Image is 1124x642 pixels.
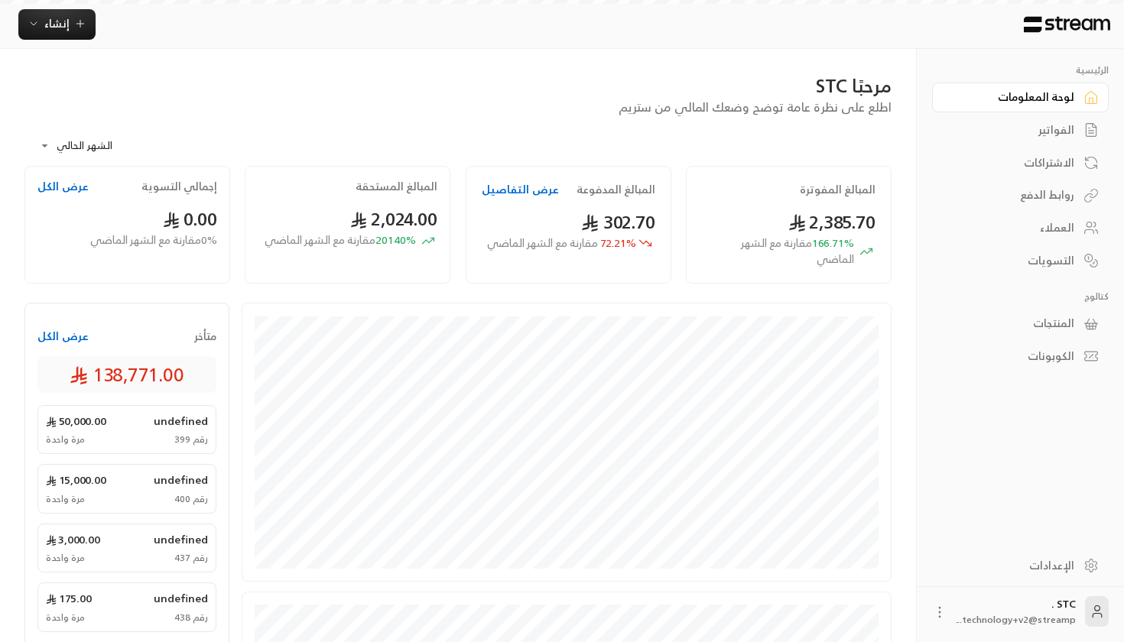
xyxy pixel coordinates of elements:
[951,220,1074,235] div: العملاء
[154,413,208,429] span: undefined
[800,182,875,197] h2: المبالغ المفوترة
[154,591,208,606] span: undefined
[32,126,147,166] div: الشهر الحالي
[951,89,1074,105] div: لوحة المعلومات
[163,203,217,235] span: 0.00
[619,96,892,118] span: اطلع على نظرة عامة توضح وضعك المالي من ستريم
[90,232,217,248] span: 0 % مقارنة مع الشهر الماضي
[951,349,1074,364] div: الكوبونات
[46,552,85,564] span: مرة واحدة
[577,182,655,197] h2: المبالغ المدفوعة
[932,213,1109,243] a: العملاء
[932,290,1109,303] p: كتالوج
[46,493,85,505] span: مرة واحدة
[18,9,96,40] button: إنشاء
[932,342,1109,371] a: الكوبونات
[951,316,1074,331] div: المنتجات
[24,73,892,98] div: مرحبًا STC
[46,532,100,547] span: 3,000.00
[70,362,184,387] span: 138,771.00
[37,179,89,194] button: عرض الكل
[174,611,208,624] span: رقم 438
[788,206,875,238] span: 2,385.70
[932,550,1109,580] a: الإعدادات
[46,611,85,624] span: مرة واحدة
[951,253,1074,268] div: التسويات
[932,245,1109,275] a: التسويات
[951,558,1074,573] div: الإعدادات
[957,611,1076,627] span: technology+v2@streamp...
[46,413,106,429] span: 50,000.00
[46,591,92,606] span: 175.00
[174,552,208,564] span: رقم 437
[951,122,1074,138] div: الفواتير
[44,14,70,33] span: إنشاء
[932,309,1109,339] a: المنتجات
[141,179,217,194] h2: إجمالي التسوية
[265,230,375,249] span: مقارنة مع الشهر الماضي
[741,233,854,268] span: مقارنة مع الشهر الماضي
[932,83,1109,112] a: لوحة المعلومات
[174,493,208,505] span: رقم 400
[265,232,416,248] span: 20140 %
[154,472,208,488] span: undefined
[350,203,437,235] span: 2,024.00
[487,233,598,252] span: مقارنة مع الشهر الماضي
[932,64,1109,76] p: الرئيسية
[356,179,437,194] h2: المبالغ المستحقة
[702,235,854,267] span: 166.71 %
[487,235,636,251] span: 72.21 %
[174,433,208,446] span: رقم 399
[194,329,216,344] span: متأخر
[1022,16,1112,33] img: Logo
[951,187,1074,203] div: روابط الدفع
[957,596,1076,627] div: STC .
[581,206,655,238] span: 302.70
[46,472,106,488] span: 15,000.00
[932,180,1109,210] a: روابط الدفع
[482,182,559,197] button: عرض التفاصيل
[951,155,1074,170] div: الاشتراكات
[932,148,1109,177] a: الاشتراكات
[46,433,85,446] span: مرة واحدة
[932,115,1109,145] a: الفواتير
[154,532,208,547] span: undefined
[37,329,89,344] button: عرض الكل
